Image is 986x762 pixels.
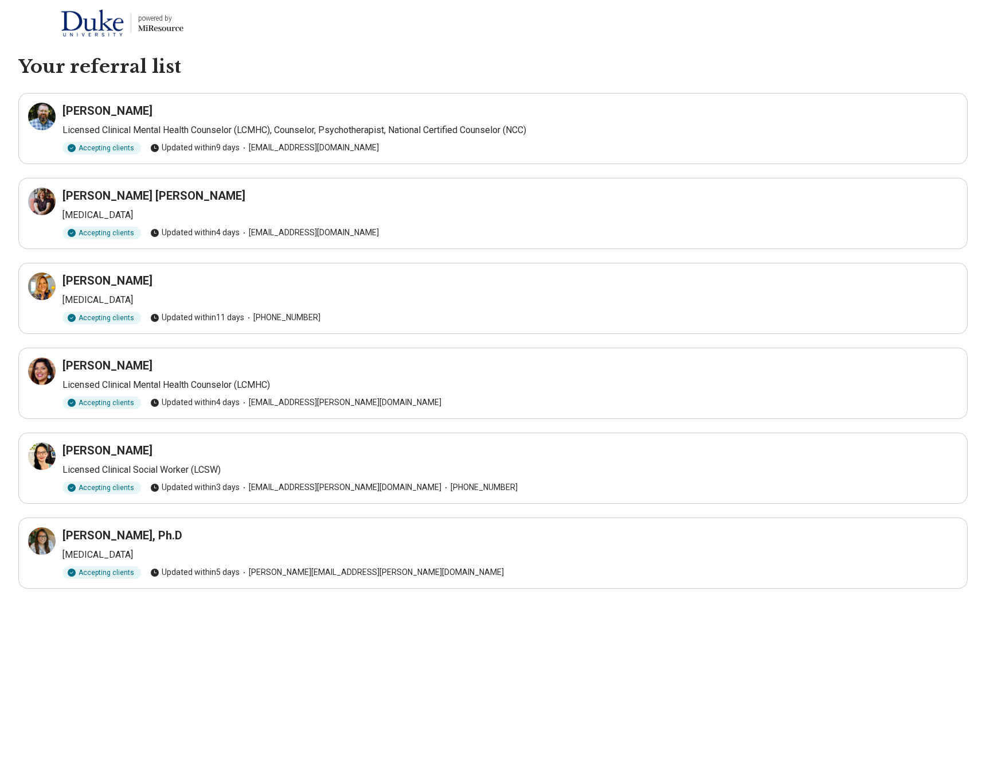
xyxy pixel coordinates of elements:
[150,481,240,493] span: Updated within 3 days
[62,312,141,324] div: Accepting clients
[240,142,379,154] span: [EMAIL_ADDRESS][DOMAIN_NAME]
[62,481,141,494] div: Accepting clients
[62,123,958,137] p: Licensed Clinical Mental Health Counselor (LCMHC), Counselor, Psychotherapist, National Certified...
[62,378,958,392] p: Licensed Clinical Mental Health Counselor (LCMHC)
[62,273,152,289] h3: [PERSON_NAME]
[62,527,182,543] h3: [PERSON_NAME], Ph.D
[62,142,141,154] div: Accepting clients
[62,227,141,239] div: Accepting clients
[62,293,958,307] p: [MEDICAL_DATA]
[150,312,244,324] span: Updated within 11 days
[18,9,183,37] a: Duke Universitypowered by
[150,142,240,154] span: Updated within 9 days
[61,9,124,37] img: Duke University
[240,481,441,493] span: [EMAIL_ADDRESS][PERSON_NAME][DOMAIN_NAME]
[441,481,518,493] span: [PHONE_NUMBER]
[150,396,240,409] span: Updated within 4 days
[150,227,240,239] span: Updated within 4 days
[62,396,141,409] div: Accepting clients
[138,13,183,24] div: powered by
[62,103,152,119] h3: [PERSON_NAME]
[62,566,141,579] div: Accepting clients
[62,188,245,204] h3: [PERSON_NAME] [PERSON_NAME]
[244,312,320,324] span: [PHONE_NUMBER]
[150,566,240,578] span: Updated within 5 days
[62,463,958,477] p: Licensed Clinical Social Worker (LCSW)
[62,548,958,562] p: [MEDICAL_DATA]
[240,566,504,578] span: [PERSON_NAME][EMAIL_ADDRESS][PERSON_NAME][DOMAIN_NAME]
[62,442,152,458] h3: [PERSON_NAME]
[62,357,152,374] h3: [PERSON_NAME]
[62,208,958,222] p: [MEDICAL_DATA]
[18,55,968,79] h1: Your referral list
[240,396,441,409] span: [EMAIL_ADDRESS][PERSON_NAME][DOMAIN_NAME]
[240,227,379,239] span: [EMAIL_ADDRESS][DOMAIN_NAME]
